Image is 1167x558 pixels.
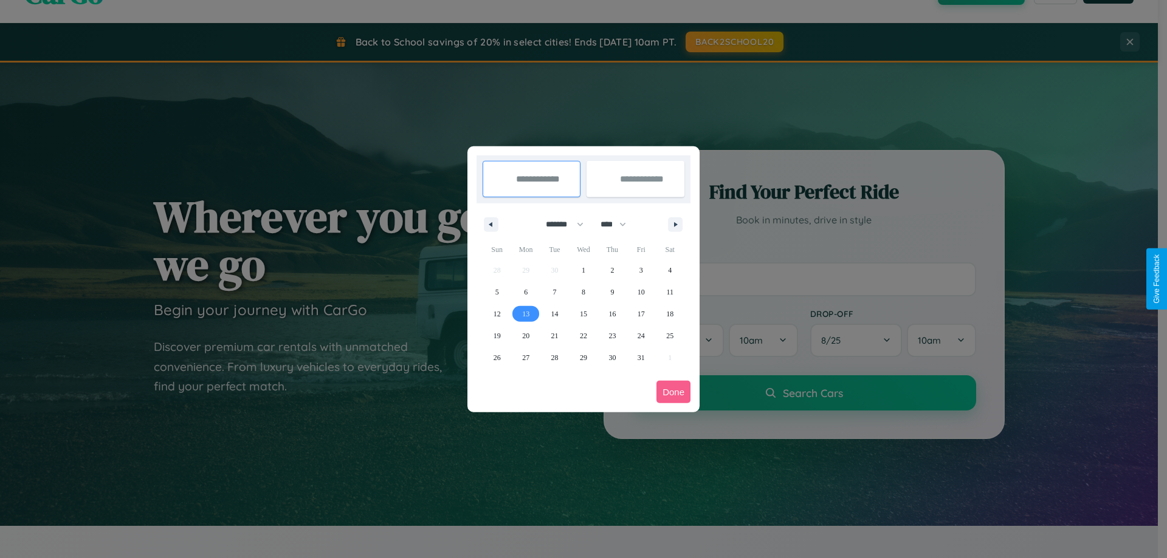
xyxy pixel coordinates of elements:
[668,259,672,281] span: 4
[580,325,587,347] span: 22
[656,259,684,281] button: 4
[494,303,501,325] span: 12
[569,325,597,347] button: 22
[540,347,569,369] button: 28
[483,240,511,259] span: Sun
[610,259,614,281] span: 2
[608,303,616,325] span: 16
[627,240,655,259] span: Fri
[511,303,540,325] button: 13
[569,240,597,259] span: Wed
[656,381,690,403] button: Done
[540,325,569,347] button: 21
[580,347,587,369] span: 29
[551,325,559,347] span: 21
[569,259,597,281] button: 1
[627,347,655,369] button: 31
[656,240,684,259] span: Sat
[656,281,684,303] button: 11
[494,325,501,347] span: 19
[666,303,673,325] span: 18
[553,281,557,303] span: 7
[522,347,529,369] span: 27
[610,281,614,303] span: 9
[598,259,627,281] button: 2
[582,259,585,281] span: 1
[483,303,511,325] button: 12
[511,240,540,259] span: Mon
[638,325,645,347] span: 24
[495,281,499,303] span: 5
[522,325,529,347] span: 20
[569,303,597,325] button: 15
[569,281,597,303] button: 8
[494,347,501,369] span: 26
[522,303,529,325] span: 13
[627,259,655,281] button: 3
[608,347,616,369] span: 30
[666,281,673,303] span: 11
[511,281,540,303] button: 6
[598,303,627,325] button: 16
[656,325,684,347] button: 25
[598,240,627,259] span: Thu
[540,281,569,303] button: 7
[551,303,559,325] span: 14
[511,347,540,369] button: 27
[638,303,645,325] span: 17
[569,347,597,369] button: 29
[627,303,655,325] button: 17
[483,347,511,369] button: 26
[540,303,569,325] button: 14
[638,281,645,303] span: 10
[598,347,627,369] button: 30
[524,281,528,303] span: 6
[608,325,616,347] span: 23
[511,325,540,347] button: 20
[483,281,511,303] button: 5
[483,325,511,347] button: 19
[627,325,655,347] button: 24
[639,259,643,281] span: 3
[656,303,684,325] button: 18
[540,240,569,259] span: Tue
[551,347,559,369] span: 28
[627,281,655,303] button: 10
[666,325,673,347] span: 25
[580,303,587,325] span: 15
[582,281,585,303] span: 8
[598,281,627,303] button: 9
[598,325,627,347] button: 23
[1152,254,1161,304] div: Give Feedback
[638,347,645,369] span: 31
